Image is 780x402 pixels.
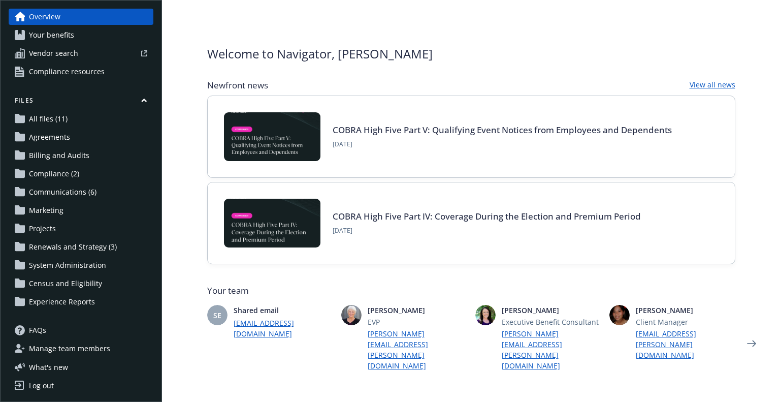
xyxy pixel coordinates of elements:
[29,378,54,394] div: Log out
[207,45,433,63] span: Welcome to Navigator , [PERSON_NAME]
[9,9,153,25] a: Overview
[224,112,320,161] img: BLOG-Card Image - Compliance - COBRA High Five Pt 5 - 09-11-25.jpg
[213,310,221,321] span: SE
[29,362,68,373] span: What ' s new
[234,305,333,316] span: Shared email
[636,317,735,327] span: Client Manager
[29,341,110,357] span: Manage team members
[368,328,467,371] a: [PERSON_NAME][EMAIL_ADDRESS][PERSON_NAME][DOMAIN_NAME]
[9,129,153,145] a: Agreements
[743,335,760,352] a: Next
[9,257,153,273] a: System Administration
[29,257,106,273] span: System Administration
[368,317,467,327] span: EVP
[224,199,320,248] img: BLOG-Card Image - Compliance - COBRA High Five Pt 4 - 09-04-25.jpg
[29,184,96,200] span: Communications (6)
[29,147,89,164] span: Billing and Audits
[29,239,117,255] span: Renewals and Strategy (3)
[333,124,672,136] a: COBRA High Five Part V: Qualifying Event Notices from Employees and Dependents
[9,96,153,109] button: Files
[475,305,496,325] img: photo
[609,305,630,325] img: photo
[9,275,153,292] a: Census and Eligibility
[29,275,102,292] span: Census and Eligibility
[29,27,74,43] span: Your benefits
[341,305,362,325] img: photo
[9,239,153,255] a: Renewals and Strategy (3)
[333,140,672,149] span: [DATE]
[29,166,79,182] span: Compliance (2)
[9,147,153,164] a: Billing and Audits
[9,111,153,127] a: All files (11)
[29,64,105,80] span: Compliance resources
[333,210,641,222] a: COBRA High Five Part IV: Coverage During the Election and Premium Period
[234,318,333,339] a: [EMAIL_ADDRESS][DOMAIN_NAME]
[29,111,68,127] span: All files (11)
[207,79,268,91] span: Newfront news
[333,226,641,235] span: [DATE]
[636,328,735,360] a: [EMAIL_ADDRESS][PERSON_NAME][DOMAIN_NAME]
[502,328,601,371] a: [PERSON_NAME][EMAIL_ADDRESS][PERSON_NAME][DOMAIN_NAME]
[636,305,735,316] span: [PERSON_NAME]
[502,317,601,327] span: Executive Benefit Consultant
[9,221,153,237] a: Projects
[9,45,153,61] a: Vendor search
[9,202,153,219] a: Marketing
[368,305,467,316] span: [PERSON_NAME]
[9,184,153,200] a: Communications (6)
[9,294,153,310] a: Experience Reports
[502,305,601,316] span: [PERSON_NAME]
[9,27,153,43] a: Your benefits
[29,294,95,310] span: Experience Reports
[29,129,70,145] span: Agreements
[9,64,153,80] a: Compliance resources
[29,9,60,25] span: Overview
[9,166,153,182] a: Compliance (2)
[29,45,78,61] span: Vendor search
[690,79,735,91] a: View all news
[9,322,153,338] a: FAQs
[29,221,56,237] span: Projects
[29,202,63,219] span: Marketing
[207,285,735,297] span: Your team
[9,362,84,373] button: What's new
[29,322,46,338] span: FAQs
[9,341,153,357] a: Manage team members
